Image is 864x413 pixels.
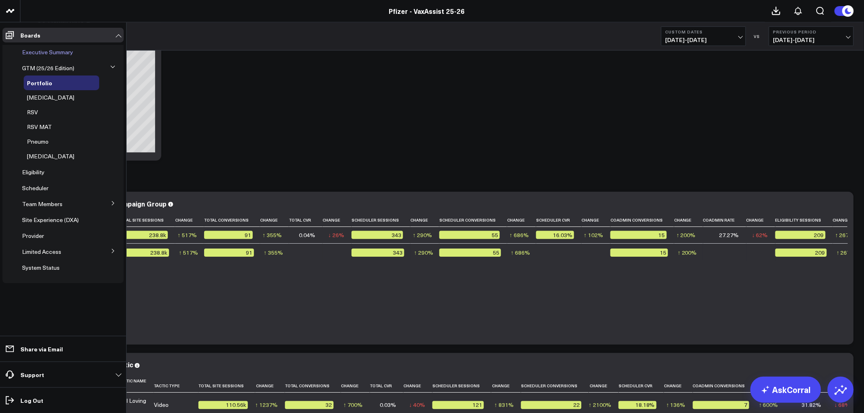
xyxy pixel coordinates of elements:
div: ↑ 2100% [589,401,611,409]
div: ↑ 600% [759,401,778,409]
div: 110.56k [198,401,248,409]
div: 32 [285,401,334,409]
div: 55 [439,231,500,239]
th: Scheduler Cvr [536,213,581,227]
div: ↑ 686% [511,249,530,257]
div: 238.8k [118,249,169,257]
a: Provider [22,233,44,239]
th: Change [507,213,536,227]
th: Scheduler Conversions [439,213,507,227]
div: ↑ 831% [494,401,514,409]
th: Change [589,375,619,393]
div: ↑ 517% [178,231,197,239]
th: Change [757,375,786,393]
div: ↓ 26% [328,231,344,239]
th: Scheduler Sessions [352,213,410,227]
th: Coadmin Conversions [693,375,757,393]
div: 209 [775,231,826,239]
th: Change [260,213,289,227]
th: Scheduler Conversions [521,375,589,393]
p: Support [20,371,44,378]
th: Change [833,213,862,227]
div: 18.18% [619,401,657,409]
th: Coadmin Rate [703,213,746,227]
p: Boards [20,32,40,38]
span: [MEDICAL_DATA] [27,93,74,101]
div: ↓ 68% [835,401,851,409]
a: Portfolio [27,80,52,86]
div: ↑ 136% [666,401,686,409]
div: 91 [204,249,254,257]
th: Total Conversions [204,213,260,227]
span: Site Experience (DXA) [22,216,79,224]
th: Tactic Type [154,375,198,393]
a: RSV MAT [27,124,52,130]
th: Change [403,375,432,393]
a: Limited Access [22,249,61,255]
span: [DATE] - [DATE] [666,37,742,43]
th: Change [255,375,285,393]
div: ↑ 686% [510,231,529,239]
div: ↓ 62% [752,231,768,239]
div: 15 [610,249,668,257]
a: System Status [22,264,60,271]
th: Total Site Sessions [118,213,175,227]
div: 15 [610,231,667,239]
a: Pneumo [27,138,49,145]
div: 22 [521,401,581,409]
th: Total Site Sessions [198,375,255,393]
th: Change [341,375,370,393]
div: 238.8k [118,231,168,239]
div: 91 [204,231,253,239]
th: Change [323,213,352,227]
div: 16.03% [536,231,574,239]
div: ↑ 1237% [255,401,278,409]
div: ↓ 40% [409,401,425,409]
div: 55 [439,249,501,257]
th: Total Conversions [285,375,341,393]
div: ↑ 200% [677,231,696,239]
div: ↑ 267% [837,249,856,257]
b: Custom Dates [666,29,742,34]
th: Tactic Name [118,375,154,393]
span: RSV [27,108,38,116]
div: VS [750,34,765,39]
th: Scheduler Sessions [432,375,491,393]
div: 0.03% [380,401,396,409]
a: Scheduler [22,185,49,191]
p: Log Out [20,397,43,404]
a: [MEDICAL_DATA] [27,94,74,101]
th: Change [829,375,858,393]
span: Executive Summary [22,48,73,56]
div: 343 [352,249,404,257]
div: Video [154,401,169,409]
div: ↑ 102% [584,231,603,239]
th: Change [175,213,204,227]
a: Site Experience (DXA) [22,217,79,223]
a: Pfizer - VaxAssist 25-26 [389,7,465,16]
th: Scheduler Cvr [619,375,664,393]
span: Portfolio [27,79,52,87]
a: Eligibility [22,169,45,175]
div: ↑ 517% [179,249,198,257]
th: Eligibility Sessions [775,213,833,227]
span: Team Members [22,200,62,208]
b: Previous Period [773,29,849,34]
div: ↑ 355% [263,231,282,239]
a: Executive Summary [22,49,73,56]
th: Change [581,213,610,227]
div: ↑ 700% [343,401,363,409]
span: Scheduler [22,184,49,192]
th: Total Cvr [370,375,403,393]
a: Log Out [2,393,124,408]
th: Change [491,375,521,393]
th: Total Cvr [289,213,323,227]
div: 121 [432,401,484,409]
div: 209 [775,249,827,257]
a: AskCorral [750,377,821,403]
span: GTM (25/26 Edition) [22,64,74,72]
div: ↑ 355% [264,249,283,257]
div: 343 [352,231,403,239]
th: Change [410,213,439,227]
